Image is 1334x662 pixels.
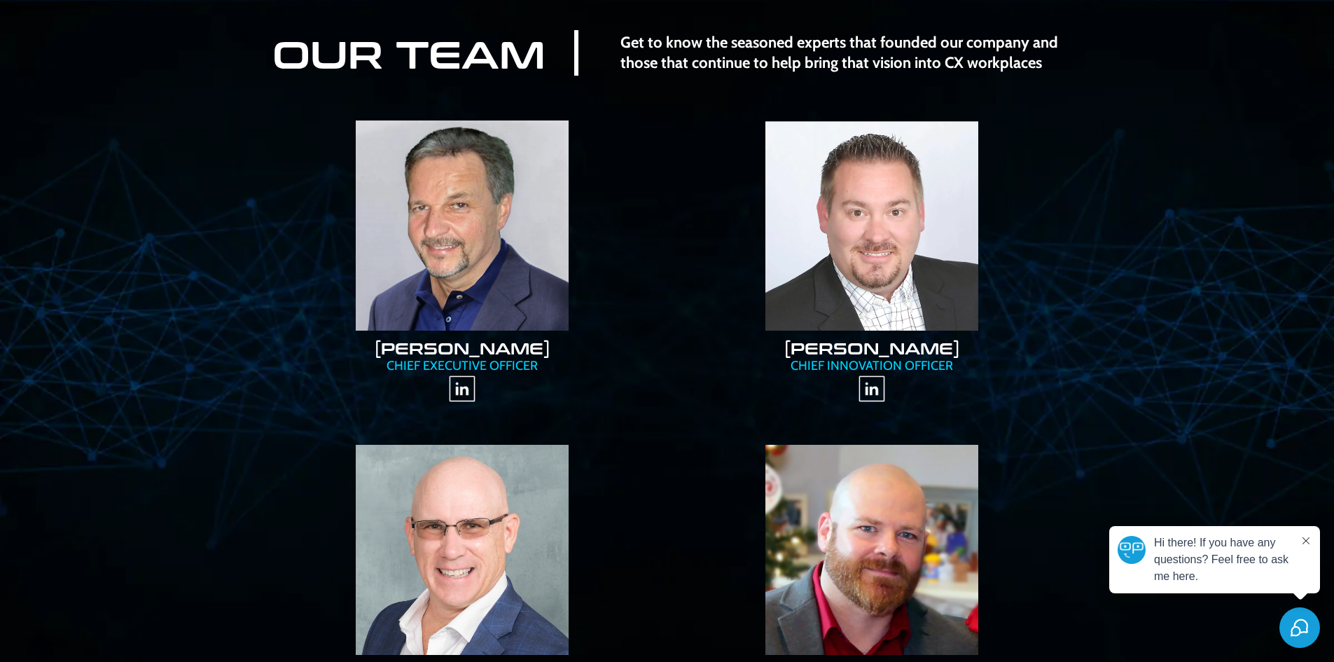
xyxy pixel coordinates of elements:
a: [PERSON_NAME] [374,336,550,359]
a: [PERSON_NAME] [784,336,960,359]
a: https://www.linkedin.com/in/tony-degaetano-479431/ [279,375,646,403]
strong: Get to know the seasoned experts that founded our company and those that continue to help bring t... [620,33,1058,72]
p: OUR TEAM [272,28,547,78]
a: https://www.opstel.com/paulp [688,120,1056,331]
p: CHIEF EXECUTIVE OFFICER [272,358,653,374]
p: CHIEF INNOVATION OFFICER [681,358,1063,374]
a: https://www.opstel.com/tonyd [279,120,646,331]
a: https://www.linkedin.com/in/pprinke/ [688,375,1056,403]
a: https://www.opstel.com/dustyn-hadley [688,445,1056,655]
a: https://www.opstel.com/jim-yostrum [279,445,646,655]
